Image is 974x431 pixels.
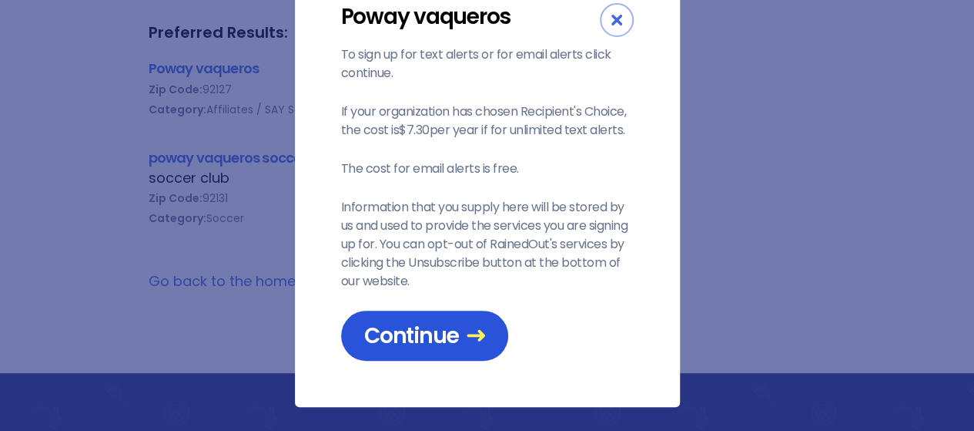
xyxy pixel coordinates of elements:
[364,322,485,349] span: Continue
[341,103,634,140] p: If your organization has chosen Recipient's Choice, the cost is $7.30 per year if for unlimited t...
[600,3,634,37] div: Close
[341,3,600,30] div: Poway vaqueros
[341,198,634,291] p: Information that you supply here will be stored by us and used to provide the services you are si...
[341,45,634,82] p: To sign up for text alerts or for email alerts click continue.
[341,160,634,178] p: The cost for email alerts is free.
